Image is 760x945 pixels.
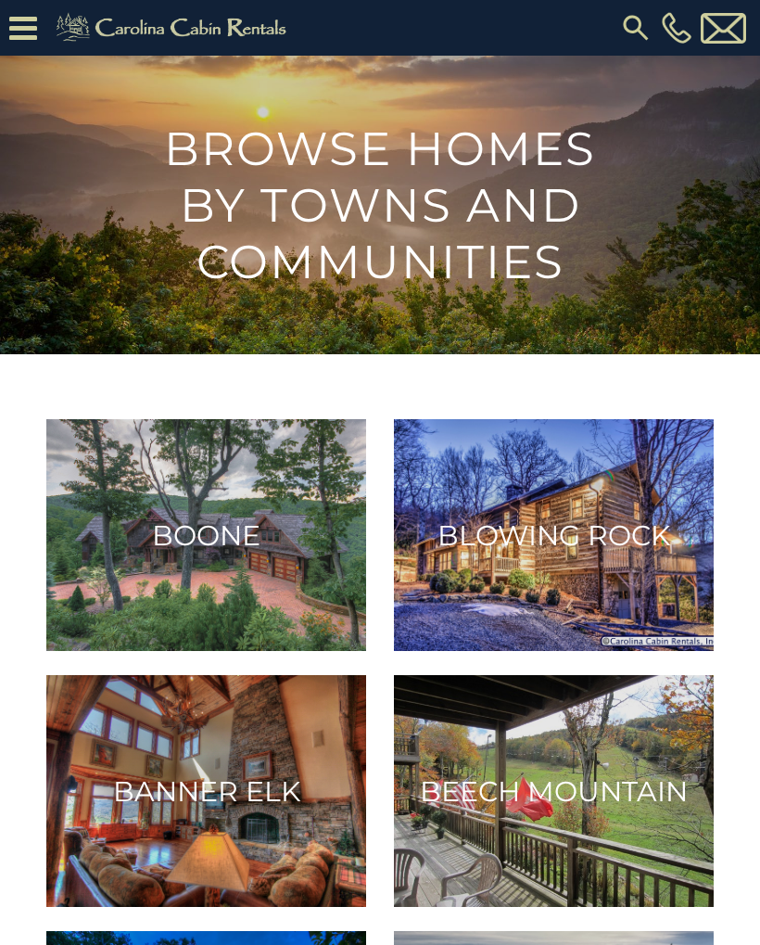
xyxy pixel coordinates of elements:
a: [PHONE_NUMBER] [657,12,696,44]
img: search-regular.svg [619,11,652,45]
a: Blowing Rock [394,419,714,651]
h3: Blowing Rock [411,517,698,552]
h3: Boone [63,517,350,552]
a: Boone [46,419,366,651]
a: Banner Elk [46,675,366,907]
a: Beech Mountain [394,675,714,907]
h3: Beech Mountain [411,773,698,808]
img: Khaki-logo.png [46,9,302,46]
h3: Banner Elk [63,773,350,808]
